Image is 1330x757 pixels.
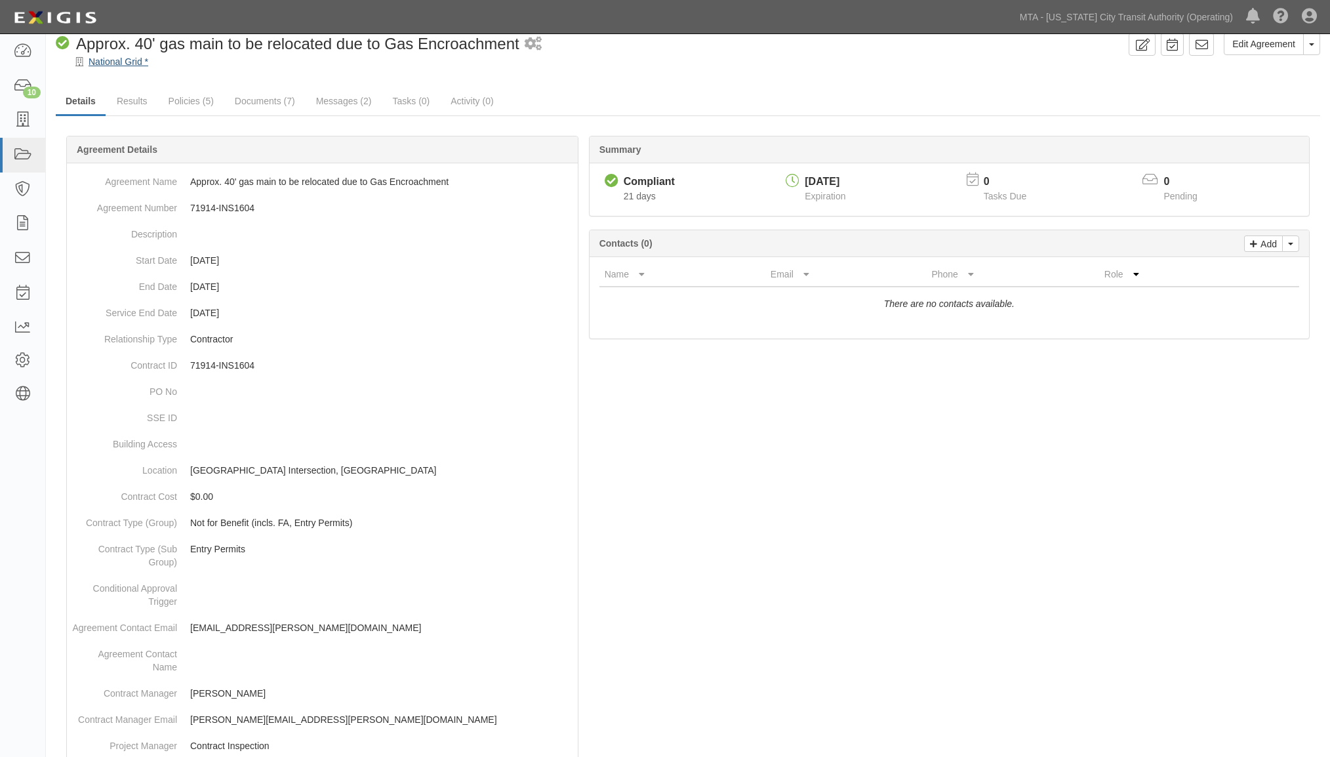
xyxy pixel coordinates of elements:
[77,144,157,155] b: Agreement Details
[599,262,765,287] th: Name
[1273,9,1289,25] i: Help Center - Complianz
[72,300,177,319] dt: Service End Date
[190,542,573,556] p: Entry Permits
[225,88,305,114] a: Documents (7)
[72,510,177,529] dt: Contract Type (Group)
[72,483,177,503] dt: Contract Cost
[190,621,573,634] p: [EMAIL_ADDRESS][PERSON_NAME][DOMAIN_NAME]
[107,88,157,114] a: Results
[382,88,439,114] a: Tasks (0)
[624,191,656,201] span: Since 09/11/2025
[72,274,573,300] dd: [DATE]
[76,35,519,52] span: Approx. 40' gas main to be relocated due to Gas Encroachment
[190,490,573,503] p: $0.00
[1013,4,1239,30] a: MTA - [US_STATE] City Transit Authority (Operating)
[72,274,177,293] dt: End Date
[599,144,641,155] b: Summary
[1244,235,1283,252] a: Add
[72,431,177,451] dt: Building Access
[56,88,106,116] a: Details
[10,6,100,30] img: logo-5460c22ac91f19d4615b14bd174203de0afe785f0fc80cf4dbbc73dc1793850b.png
[72,457,177,477] dt: Location
[72,169,573,195] dd: Approx. 40' gas main to be relocated due to Gas Encroachment
[72,195,177,215] dt: Agreement Number
[525,37,542,51] i: 1 scheduled workflow
[72,405,177,424] dt: SSE ID
[765,262,927,287] th: Email
[624,174,675,190] div: Compliant
[72,575,177,608] dt: Conditional Approval Trigger
[72,169,177,188] dt: Agreement Name
[72,641,177,674] dt: Agreement Contact Name
[89,56,148,67] a: National Grid *
[984,191,1026,201] span: Tasks Due
[190,464,573,477] p: [GEOGRAPHIC_DATA] Intersection, [GEOGRAPHIC_DATA]
[56,33,519,55] div: Approx. 40' gas main to be relocated due to Gas Encroachment
[72,326,573,352] dd: Contractor
[190,516,573,529] p: Not for Benefit (incls. FA, Entry Permits)
[190,739,573,752] p: Contract Inspection
[926,262,1098,287] th: Phone
[72,706,177,726] dt: Contract Manager Email
[190,713,573,726] p: [PERSON_NAME][EMAIL_ADDRESS][PERSON_NAME][DOMAIN_NAME]
[72,300,573,326] dd: [DATE]
[56,37,70,51] i: Compliant
[72,615,177,634] dt: Agreement Contact Email
[72,247,177,267] dt: Start Date
[884,298,1015,309] i: There are no contacts available.
[605,174,618,188] i: Compliant
[72,247,573,274] dd: [DATE]
[72,195,573,221] dd: 71914-INS1604
[306,88,382,114] a: Messages (2)
[805,191,845,201] span: Expiration
[190,687,573,700] p: [PERSON_NAME]
[984,174,1043,190] p: 0
[72,536,177,569] dt: Contract Type (Sub Group)
[72,378,177,398] dt: PO No
[23,87,41,98] div: 10
[72,326,177,346] dt: Relationship Type
[1099,262,1247,287] th: Role
[72,733,177,752] dt: Project Manager
[1163,174,1213,190] p: 0
[1224,33,1304,55] a: Edit Agreement
[159,88,224,114] a: Policies (5)
[1163,191,1197,201] span: Pending
[441,88,503,114] a: Activity (0)
[599,238,653,249] b: Contacts (0)
[72,221,177,241] dt: Description
[72,352,177,372] dt: Contract ID
[1257,236,1277,251] p: Add
[805,174,845,190] div: [DATE]
[72,680,177,700] dt: Contract Manager
[190,359,573,372] p: 71914-INS1604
